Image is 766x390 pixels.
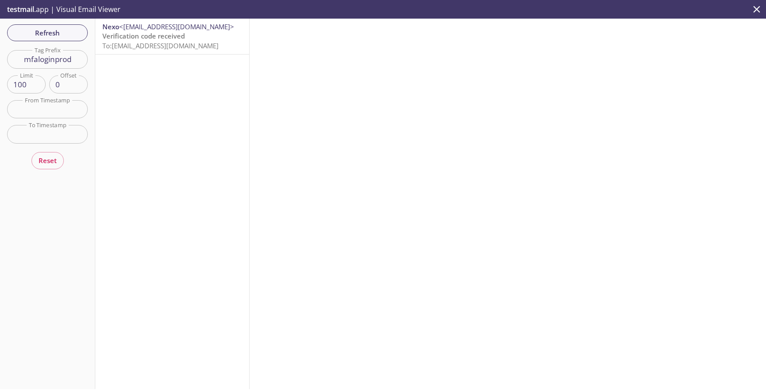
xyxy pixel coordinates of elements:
div: Nexo<[EMAIL_ADDRESS][DOMAIN_NAME]>Verification code receivedTo:[EMAIL_ADDRESS][DOMAIN_NAME] [95,19,249,54]
nav: emails [95,19,249,55]
button: Reset [31,152,64,169]
span: <[EMAIL_ADDRESS][DOMAIN_NAME]> [119,22,234,31]
span: Reset [39,155,57,166]
span: Refresh [14,27,81,39]
span: Nexo [102,22,119,31]
span: Verification code received [102,31,185,40]
span: To: [EMAIL_ADDRESS][DOMAIN_NAME] [102,41,219,50]
span: testmail [7,4,34,14]
button: Refresh [7,24,88,41]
